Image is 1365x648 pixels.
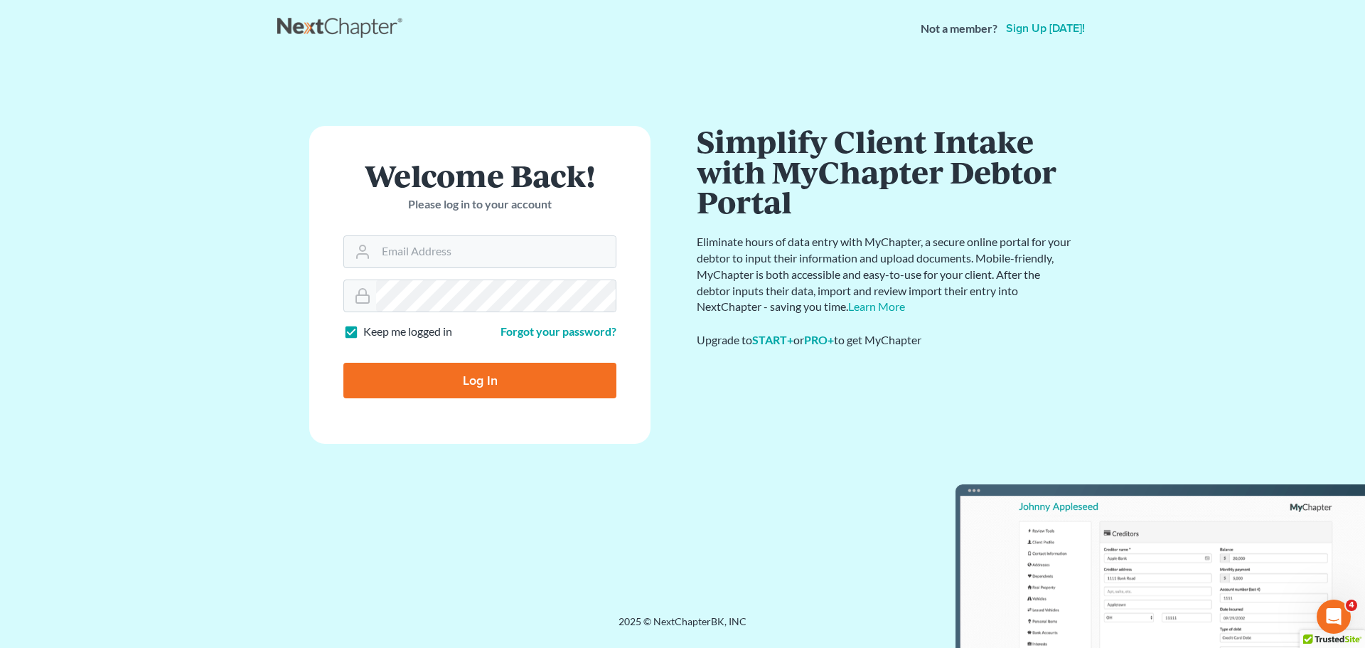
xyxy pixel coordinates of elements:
iframe: Intercom live chat [1317,600,1351,634]
input: Log In [343,363,616,398]
strong: Not a member? [921,21,997,37]
a: START+ [752,333,793,346]
input: Email Address [376,236,616,267]
a: Forgot your password? [500,324,616,338]
a: Learn More [848,299,905,313]
span: 4 [1346,600,1357,611]
h1: Welcome Back! [343,160,616,191]
a: Sign up [DATE]! [1003,23,1088,34]
label: Keep me logged in [363,324,452,340]
div: 2025 © NextChapterBK, INC [277,615,1088,640]
div: Upgrade to or to get MyChapter [697,332,1074,349]
p: Eliminate hours of data entry with MyChapter, a secure online portal for your debtor to input the... [697,234,1074,315]
a: PRO+ [804,333,834,346]
h1: Simplify Client Intake with MyChapter Debtor Portal [697,126,1074,217]
p: Please log in to your account [343,196,616,213]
